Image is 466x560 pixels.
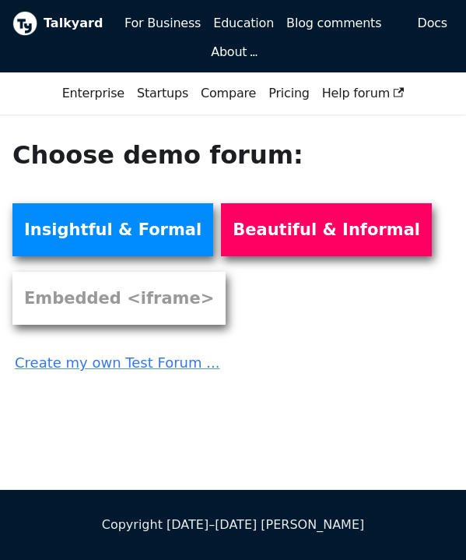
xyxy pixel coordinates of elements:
a: For Business [118,9,207,38]
a: About [211,44,255,59]
span: For Business [124,16,201,30]
a: Talkyard logoTalkyard [12,11,106,36]
div: Copyright [DATE]–[DATE] [PERSON_NAME] [12,515,454,535]
a: Blog comments [280,9,387,38]
a: Docs [387,9,454,38]
a: Startups [131,79,194,108]
a: Pricing [262,79,316,108]
span: Blog comments [286,16,381,30]
a: Compare [201,86,256,100]
a: Beautiful & Informal [221,203,432,256]
img: Talkyard logo [12,11,37,36]
span: Education [213,16,274,30]
span: Help forum [322,86,405,100]
a: Education [207,9,280,38]
b: Talkyard [44,13,106,33]
a: Insightful & Formal [12,203,213,256]
a: Create my own Test Forum ... [12,340,454,375]
h1: Choose demo forum: [12,139,454,171]
span: Docs [418,16,447,30]
a: Help forum [316,79,411,108]
a: Embedded <iframe> [12,272,226,325]
a: Enterprise [56,79,131,108]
